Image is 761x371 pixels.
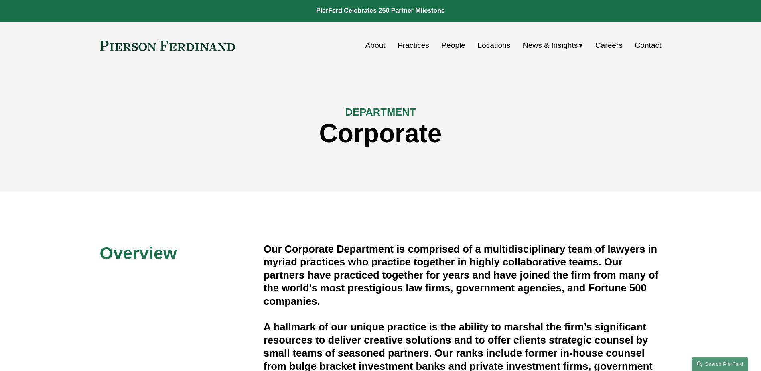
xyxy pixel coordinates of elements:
[345,106,416,118] span: DEPARTMENT
[100,119,662,148] h1: Corporate
[477,38,510,53] a: Locations
[365,38,386,53] a: About
[264,243,662,308] h4: Our Corporate Department is comprised of a multidisciplinary team of lawyers in myriad practices ...
[100,243,177,263] span: Overview
[635,38,661,53] a: Contact
[523,39,578,53] span: News & Insights
[595,38,623,53] a: Careers
[523,38,583,53] a: folder dropdown
[441,38,465,53] a: People
[398,38,429,53] a: Practices
[692,357,748,371] a: Search this site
